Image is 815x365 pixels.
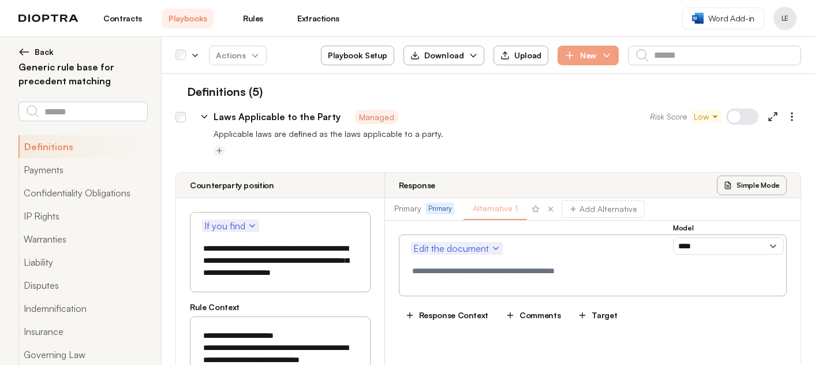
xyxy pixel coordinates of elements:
button: Comments [499,306,567,325]
button: Warranties [18,228,147,251]
a: Word Add-in [682,8,764,29]
button: Upload [494,46,548,65]
button: Profile menu [773,7,797,30]
button: Add tag [214,145,225,157]
button: Payments [18,158,147,181]
h3: Rule Context [190,301,371,313]
button: Remove [544,203,557,215]
button: Indemnification [18,297,147,320]
p: Applicable laws are defined as the laws applicable to a party. [214,128,801,140]
div: Upload [500,50,541,61]
img: word [692,13,704,24]
button: New [558,46,619,65]
span: Primary [426,203,454,214]
button: Actions [209,46,267,65]
a: Contracts [97,9,148,28]
span: If you find [204,219,257,233]
button: Disputes [18,274,147,297]
span: Edit the document [413,241,500,255]
h1: Definitions (5) [175,83,263,100]
button: Simple Mode [717,176,787,195]
span: Primary [394,203,421,214]
button: If you find [202,219,259,232]
button: Target [571,306,623,325]
div: Select all [175,50,186,61]
img: left arrow [18,46,30,58]
h2: Generic rule base for precedent matching [18,60,147,88]
span: Back [35,46,54,58]
span: Risk Score [650,111,687,122]
h3: Counterparty position [190,180,274,191]
button: Response Context [399,306,495,325]
span: Managed [354,110,399,124]
button: Insurance [18,320,147,343]
button: PrimaryPrimary [394,203,454,214]
span: Low [694,111,719,122]
h3: Model [673,224,784,233]
button: Back [18,46,147,58]
h3: Response [399,180,435,191]
a: Playbooks [162,9,214,28]
img: logo [18,14,78,23]
a: Rules [227,9,279,28]
p: Laws Applicable to the Party [214,110,341,124]
button: Alternative 1 [473,203,518,214]
div: Download [410,50,464,61]
button: Definitions [18,135,147,158]
a: Extractions [293,9,344,28]
button: Confidentiality Obligations [18,181,147,204]
button: Make primary [529,203,542,215]
button: Edit the document [411,242,503,255]
button: Playbook Setup [321,46,394,65]
span: Word Add-in [708,13,754,24]
button: Add Alternative [562,200,645,218]
button: Download [403,46,484,65]
button: IP Rights [18,204,147,228]
span: Actions [207,45,269,66]
button: Low [691,110,721,123]
button: Liability [18,251,147,274]
select: Model [673,237,784,255]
